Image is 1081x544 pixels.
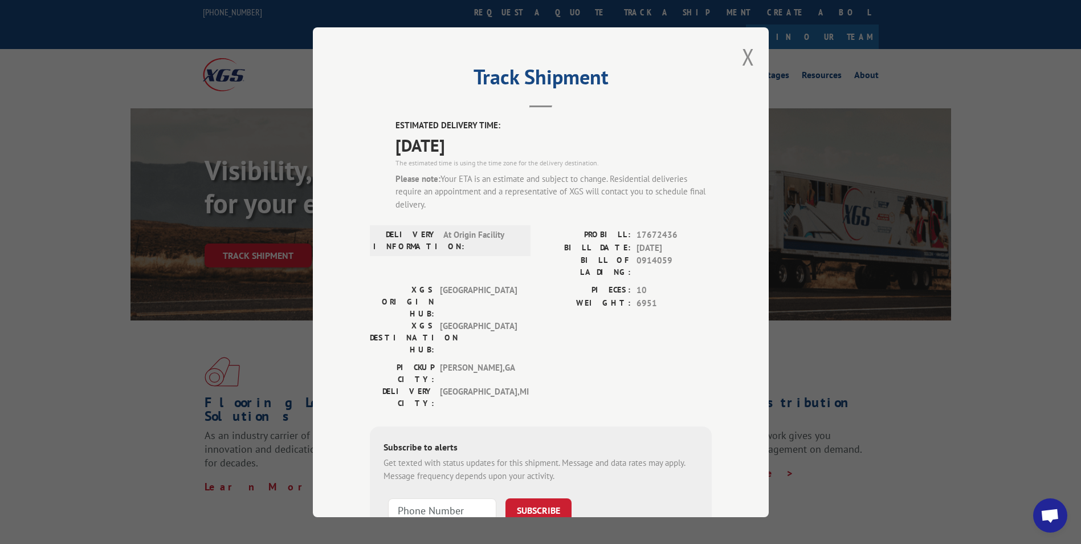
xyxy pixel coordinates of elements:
[440,362,517,385] span: [PERSON_NAME] , GA
[384,440,698,457] div: Subscribe to alerts
[373,229,438,253] label: DELIVERY INFORMATION:
[388,498,496,522] input: Phone Number
[637,229,712,242] span: 17672436
[384,457,698,482] div: Get texted with status updates for this shipment. Message and data rates may apply. Message frequ...
[440,320,517,356] span: [GEOGRAPHIC_DATA]
[395,173,440,184] strong: Please note:
[541,254,631,278] label: BILL OF LADING:
[370,320,434,356] label: XGS DESTINATION HUB:
[637,241,712,254] span: [DATE]
[395,172,712,211] div: Your ETA is an estimate and subject to change. Residential deliveries require an appointment and ...
[541,229,631,242] label: PROBILL:
[370,362,434,385] label: PICKUP CITY:
[541,241,631,254] label: BILL DATE:
[637,284,712,297] span: 10
[637,254,712,278] span: 0914059
[370,69,712,91] h2: Track Shipment
[440,284,517,320] span: [GEOGRAPHIC_DATA]
[1033,498,1067,533] div: Open chat
[395,119,712,132] label: ESTIMATED DELIVERY TIME:
[370,385,434,409] label: DELIVERY CITY:
[395,132,712,157] span: [DATE]
[742,42,754,72] button: Close modal
[637,297,712,310] span: 6951
[541,297,631,310] label: WEIGHT:
[370,284,434,320] label: XGS ORIGIN HUB:
[443,229,520,253] span: At Origin Facility
[541,284,631,297] label: PIECES:
[505,498,572,522] button: SUBSCRIBE
[395,157,712,168] div: The estimated time is using the time zone for the delivery destination.
[440,385,517,409] span: [GEOGRAPHIC_DATA] , MI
